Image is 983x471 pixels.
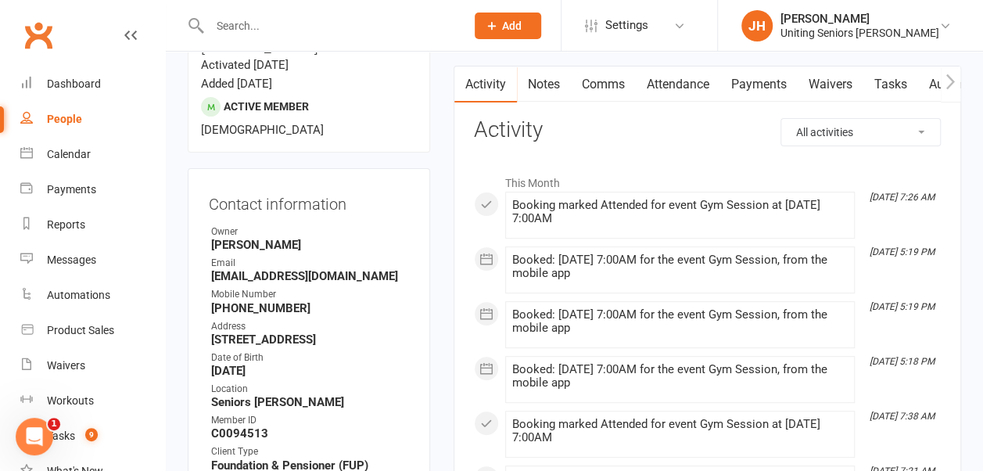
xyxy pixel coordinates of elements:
[47,324,114,336] div: Product Sales
[636,67,720,102] a: Attendance
[512,363,848,390] div: Booked: [DATE] 7:00AM for the event Gym Session, from the mobile app
[205,15,454,37] input: Search...
[47,77,101,90] div: Dashboard
[211,426,409,440] strong: C0094513
[20,383,165,419] a: Workouts
[20,207,165,243] a: Reports
[720,67,798,102] a: Payments
[512,253,848,280] div: Booked: [DATE] 7:00AM for the event Gym Session, from the mobile app
[20,348,165,383] a: Waivers
[211,364,409,378] strong: [DATE]
[47,183,96,196] div: Payments
[20,137,165,172] a: Calendar
[201,77,272,91] time: Added [DATE]
[211,269,409,283] strong: [EMAIL_ADDRESS][DOMAIN_NAME]
[870,411,935,422] i: [DATE] 7:38 AM
[870,192,935,203] i: [DATE] 7:26 AM
[512,418,848,444] div: Booking marked Attended for event Gym Session at [DATE] 7:00AM
[20,313,165,348] a: Product Sales
[47,430,75,442] div: Tasks
[780,12,939,26] div: [PERSON_NAME]
[85,428,98,441] span: 9
[48,418,60,430] span: 1
[211,382,409,397] div: Location
[224,100,309,113] span: Active member
[201,58,289,72] time: Activated [DATE]
[517,67,571,102] a: Notes
[512,308,848,335] div: Booked: [DATE] 7:00AM for the event Gym Session, from the mobile app
[211,256,409,271] div: Email
[605,8,648,43] span: Settings
[47,359,85,372] div: Waivers
[47,394,94,407] div: Workouts
[20,102,165,137] a: People
[870,301,935,312] i: [DATE] 5:19 PM
[47,289,110,301] div: Automations
[20,243,165,278] a: Messages
[211,351,409,365] div: Date of Birth
[19,16,58,55] a: Clubworx
[211,225,409,239] div: Owner
[798,67,863,102] a: Waivers
[474,167,941,192] li: This Month
[211,319,409,334] div: Address
[512,199,848,225] div: Booking marked Attended for event Gym Session at [DATE] 7:00AM
[201,123,324,137] span: [DEMOGRAPHIC_DATA]
[870,246,935,257] i: [DATE] 5:19 PM
[211,287,409,302] div: Mobile Number
[211,238,409,252] strong: [PERSON_NAME]
[870,356,935,367] i: [DATE] 5:18 PM
[211,333,409,347] strong: [STREET_ADDRESS]
[209,189,409,213] h3: Contact information
[47,148,91,160] div: Calendar
[20,172,165,207] a: Payments
[47,113,82,125] div: People
[502,20,522,32] span: Add
[211,413,409,428] div: Member ID
[20,419,165,454] a: Tasks 9
[211,444,409,459] div: Client Type
[20,278,165,313] a: Automations
[741,10,773,41] div: JH
[863,67,918,102] a: Tasks
[16,418,53,455] iframe: Intercom live chat
[47,253,96,266] div: Messages
[454,67,517,102] a: Activity
[474,118,941,142] h3: Activity
[475,13,541,39] button: Add
[571,67,636,102] a: Comms
[47,218,85,231] div: Reports
[211,301,409,315] strong: [PHONE_NUMBER]
[20,67,165,102] a: Dashboard
[211,395,409,409] strong: Seniors [PERSON_NAME]
[780,26,939,40] div: Uniting Seniors [PERSON_NAME]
